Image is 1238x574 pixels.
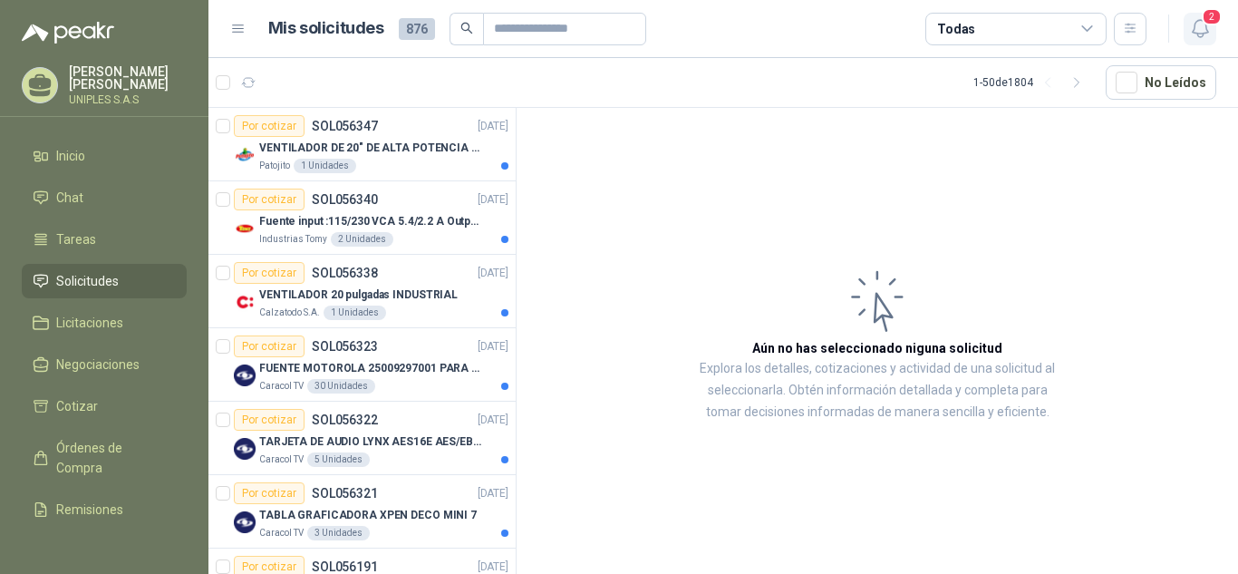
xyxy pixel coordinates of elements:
[312,487,378,500] p: SOL056321
[208,255,516,328] a: Por cotizarSOL056338[DATE] Company LogoVENTILADOR 20 pulgadas INDUSTRIALCalzatodo S.A.1 Unidades
[752,338,1002,358] h3: Aún no has seleccionado niguna solicitud
[478,191,508,209] p: [DATE]
[234,409,305,431] div: Por cotizar
[324,306,386,320] div: 1 Unidades
[307,379,375,394] div: 30 Unidades
[259,306,320,320] p: Calzatodo S.A.
[22,389,187,423] a: Cotizar
[312,560,378,573] p: SOL056191
[1184,13,1216,45] button: 2
[259,452,304,467] p: Caracol TV
[937,19,975,39] div: Todas
[56,396,98,416] span: Cotizar
[56,271,119,291] span: Solicitudes
[56,500,123,520] span: Remisiones
[56,229,96,249] span: Tareas
[312,413,378,426] p: SOL056322
[22,492,187,527] a: Remisiones
[56,313,123,333] span: Licitaciones
[268,15,384,42] h1: Mis solicitudes
[259,287,458,304] p: VENTILADOR 20 pulgadas INDUSTRIAL
[234,511,256,533] img: Company Logo
[234,438,256,460] img: Company Logo
[234,482,305,504] div: Por cotizar
[22,139,187,173] a: Inicio
[234,115,305,137] div: Por cotizar
[294,159,356,173] div: 1 Unidades
[208,475,516,549] a: Por cotizarSOL056321[DATE] Company LogoTABLA GRAFICADORA XPEN DECO MINI 7Caracol TV3 Unidades
[234,291,256,313] img: Company Logo
[307,452,370,467] div: 5 Unidades
[56,188,83,208] span: Chat
[478,118,508,135] p: [DATE]
[22,180,187,215] a: Chat
[307,526,370,540] div: 3 Unidades
[478,485,508,502] p: [DATE]
[234,336,305,357] div: Por cotizar
[208,328,516,402] a: Por cotizarSOL056323[DATE] Company LogoFUENTE MOTOROLA 25009297001 PARA EP450Caracol TV30 Unidades
[259,213,485,230] p: Fuente input :115/230 VCA 5.4/2.2 A Output: 24 VDC 10 A 47-63 Hz
[478,338,508,355] p: [DATE]
[22,306,187,340] a: Licitaciones
[312,193,378,206] p: SOL056340
[478,412,508,429] p: [DATE]
[259,433,485,451] p: TARJETA DE AUDIO LYNX AES16E AES/EBU PCI
[208,108,516,181] a: Por cotizarSOL056347[DATE] Company LogoVENTILADOR DE 20" DE ALTA POTENCIA PARA ANCLAR A LA PAREDP...
[331,232,393,247] div: 2 Unidades
[22,222,187,257] a: Tareas
[234,189,305,210] div: Por cotizar
[259,379,304,394] p: Caracol TV
[56,438,169,478] span: Órdenes de Compra
[1202,8,1222,25] span: 2
[399,18,435,40] span: 876
[69,94,187,105] p: UNIPLES S.A.S
[259,507,477,524] p: TABLA GRAFICADORA XPEN DECO MINI 7
[22,22,114,44] img: Logo peakr
[259,526,304,540] p: Caracol TV
[56,355,140,375] span: Negociaciones
[973,68,1091,97] div: 1 - 50 de 1804
[208,402,516,475] a: Por cotizarSOL056322[DATE] Company LogoTARJETA DE AUDIO LYNX AES16E AES/EBU PCICaracol TV5 Unidades
[259,360,485,377] p: FUENTE MOTOROLA 25009297001 PARA EP450
[22,347,187,382] a: Negociaciones
[312,340,378,353] p: SOL056323
[234,262,305,284] div: Por cotizar
[478,265,508,282] p: [DATE]
[259,232,327,247] p: Industrias Tomy
[312,267,378,279] p: SOL056338
[234,218,256,239] img: Company Logo
[22,431,187,485] a: Órdenes de Compra
[259,140,485,157] p: VENTILADOR DE 20" DE ALTA POTENCIA PARA ANCLAR A LA PARED
[208,181,516,255] a: Por cotizarSOL056340[DATE] Company LogoFuente input :115/230 VCA 5.4/2.2 A Output: 24 VDC 10 A 47...
[234,365,256,386] img: Company Logo
[56,146,85,166] span: Inicio
[1106,65,1216,100] button: No Leídos
[69,65,187,91] p: [PERSON_NAME] [PERSON_NAME]
[698,358,1057,423] p: Explora los detalles, cotizaciones y actividad de una solicitud al seleccionarla. Obtén informaci...
[259,159,290,173] p: Patojito
[460,22,473,34] span: search
[234,144,256,166] img: Company Logo
[22,264,187,298] a: Solicitudes
[312,120,378,132] p: SOL056347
